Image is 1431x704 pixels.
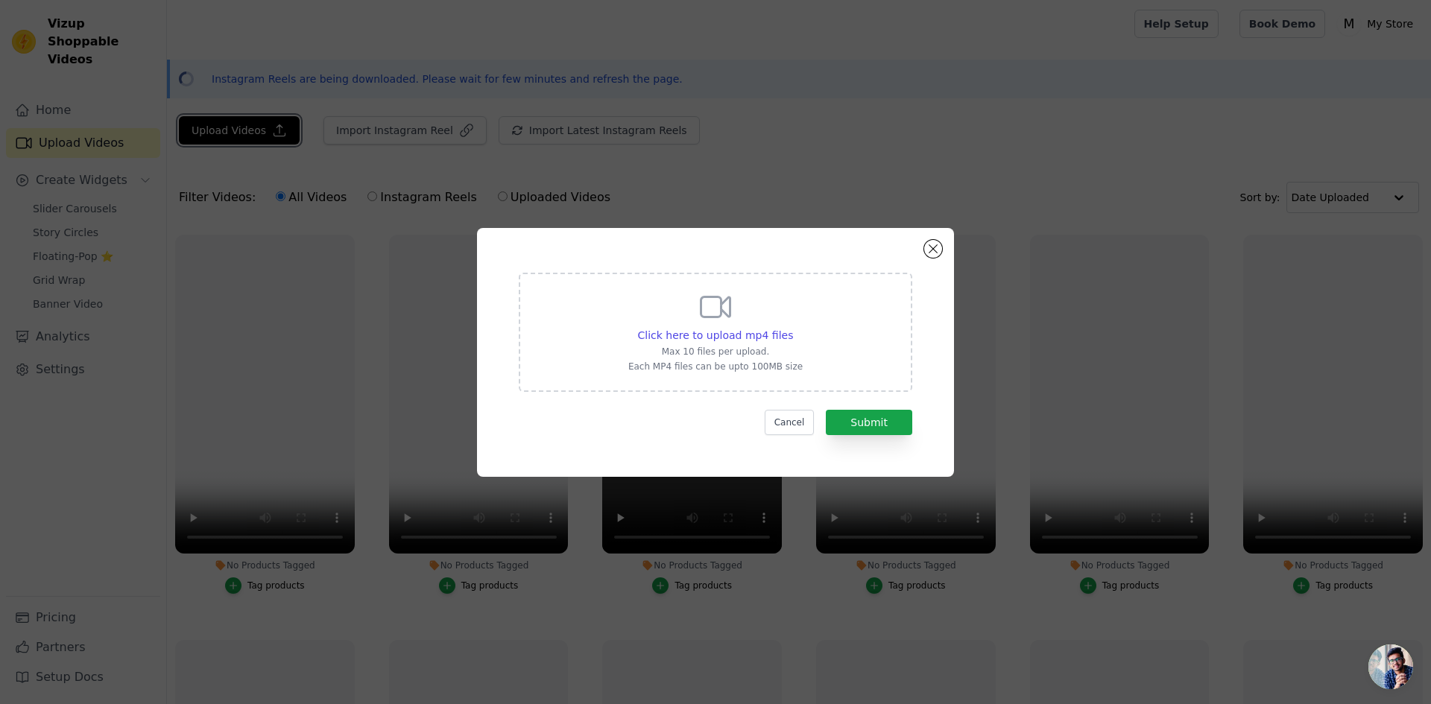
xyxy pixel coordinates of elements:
p: Max 10 files per upload. [628,346,803,358]
button: Close modal [924,240,942,258]
span: Click here to upload mp4 files [638,329,794,341]
button: Cancel [765,410,815,435]
p: Each MP4 files can be upto 100MB size [628,361,803,372]
a: Open chat [1368,644,1413,689]
button: Submit [826,410,912,435]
